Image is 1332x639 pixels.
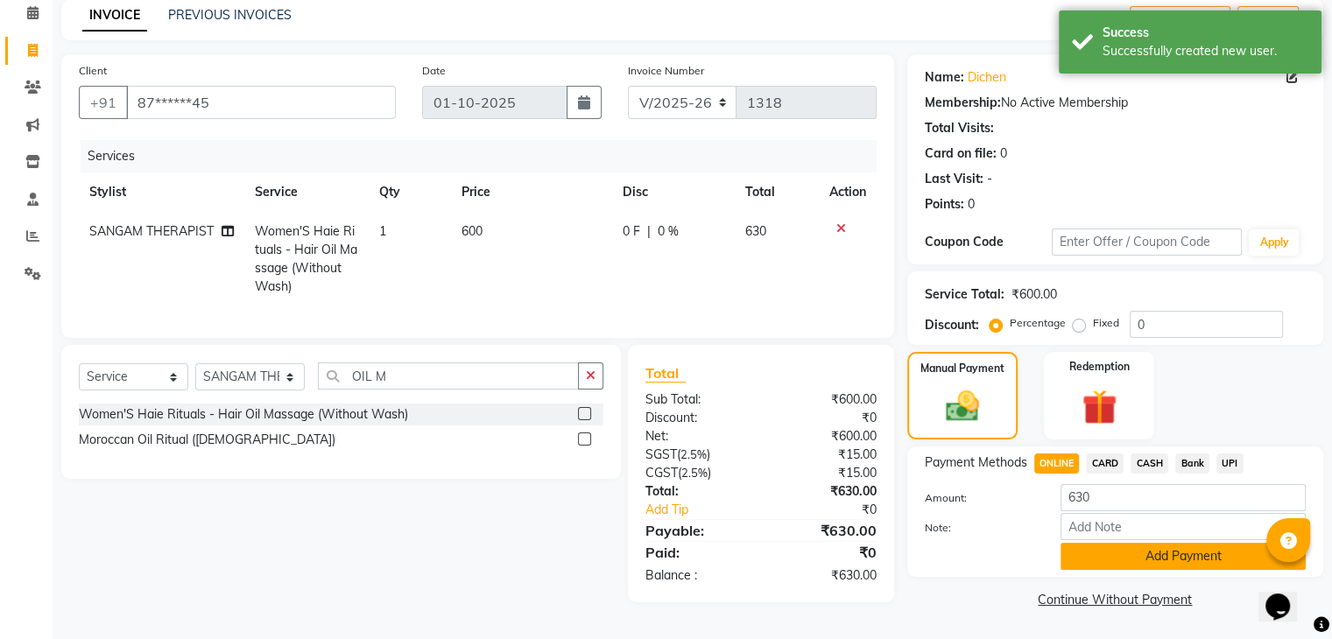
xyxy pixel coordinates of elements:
[925,316,979,334] div: Discount:
[612,172,735,212] th: Disc
[79,63,107,79] label: Client
[632,464,761,482] div: ( )
[632,390,761,409] div: Sub Total:
[1130,6,1230,33] button: Create New
[1086,453,1124,474] span: CARD
[451,172,612,212] th: Price
[658,222,679,241] span: 0 %
[761,409,890,427] div: ₹0
[1069,359,1130,375] label: Redemption
[628,63,704,79] label: Invoice Number
[782,501,889,519] div: ₹0
[1061,513,1306,540] input: Add Note
[168,7,292,23] a: PREVIOUS INVOICES
[761,520,890,541] div: ₹630.00
[623,222,640,241] span: 0 F
[462,223,483,239] span: 600
[645,465,678,481] span: CGST
[126,86,396,119] input: Search by Name/Mobile/Email/Code
[987,170,992,188] div: -
[819,172,877,212] th: Action
[1093,315,1119,331] label: Fixed
[378,223,385,239] span: 1
[89,223,214,239] span: SANGAM THERAPIST
[761,390,890,409] div: ₹600.00
[925,233,1052,251] div: Coupon Code
[632,501,782,519] a: Add Tip
[925,170,983,188] div: Last Visit:
[925,94,1306,112] div: No Active Membership
[925,453,1027,472] span: Payment Methods
[1175,453,1209,474] span: Bank
[925,94,1001,112] div: Membership:
[1000,144,1007,163] div: 0
[912,520,1047,536] label: Note:
[1034,453,1080,474] span: ONLINE
[761,446,890,464] div: ₹15.00
[244,172,368,212] th: Service
[1071,385,1128,429] img: _gift.svg
[632,427,761,446] div: Net:
[1010,315,1066,331] label: Percentage
[925,144,997,163] div: Card on file:
[1237,6,1299,33] button: Save
[735,172,818,212] th: Total
[925,285,1004,304] div: Service Total:
[632,520,761,541] div: Payable:
[761,464,890,482] div: ₹15.00
[968,68,1006,87] a: Dichen
[968,195,975,214] div: 0
[912,490,1047,506] label: Amount:
[81,140,890,172] div: Services
[645,364,686,383] span: Total
[79,405,408,424] div: Women'S Haie Rituals - Hair Oil Massage (Without Wash)
[761,566,890,585] div: ₹630.00
[1011,285,1057,304] div: ₹600.00
[255,223,357,294] span: Women'S Haie Rituals - Hair Oil Massage (Without Wash)
[645,446,677,462] span: SGST
[925,119,994,137] div: Total Visits:
[632,482,761,501] div: Total:
[745,223,766,239] span: 630
[761,482,890,501] div: ₹630.00
[1258,569,1314,621] iframe: chat widget
[911,591,1320,609] a: Continue Without Payment
[632,542,761,563] div: Paid:
[1061,484,1306,511] input: Amount
[681,466,708,480] span: 2.5%
[318,362,579,390] input: Search or Scan
[1052,228,1243,256] input: Enter Offer / Coupon Code
[422,63,446,79] label: Date
[79,431,335,449] div: Moroccan Oil Ritual ([DEMOGRAPHIC_DATA])
[1131,453,1168,474] span: CASH
[632,566,761,585] div: Balance :
[1216,453,1244,474] span: UPI
[1061,543,1306,570] button: Add Payment
[79,172,244,212] th: Stylist
[680,447,707,461] span: 2.5%
[925,195,964,214] div: Points:
[79,86,128,119] button: +91
[761,542,890,563] div: ₹0
[935,387,990,425] img: _cash.svg
[761,427,890,446] div: ₹600.00
[920,361,1004,376] label: Manual Payment
[368,172,450,212] th: Qty
[632,409,761,427] div: Discount:
[1249,229,1299,256] button: Apply
[647,222,651,241] span: |
[1103,24,1308,42] div: Success
[632,446,761,464] div: ( )
[1103,42,1308,60] div: Successfully created new user.
[925,68,964,87] div: Name:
